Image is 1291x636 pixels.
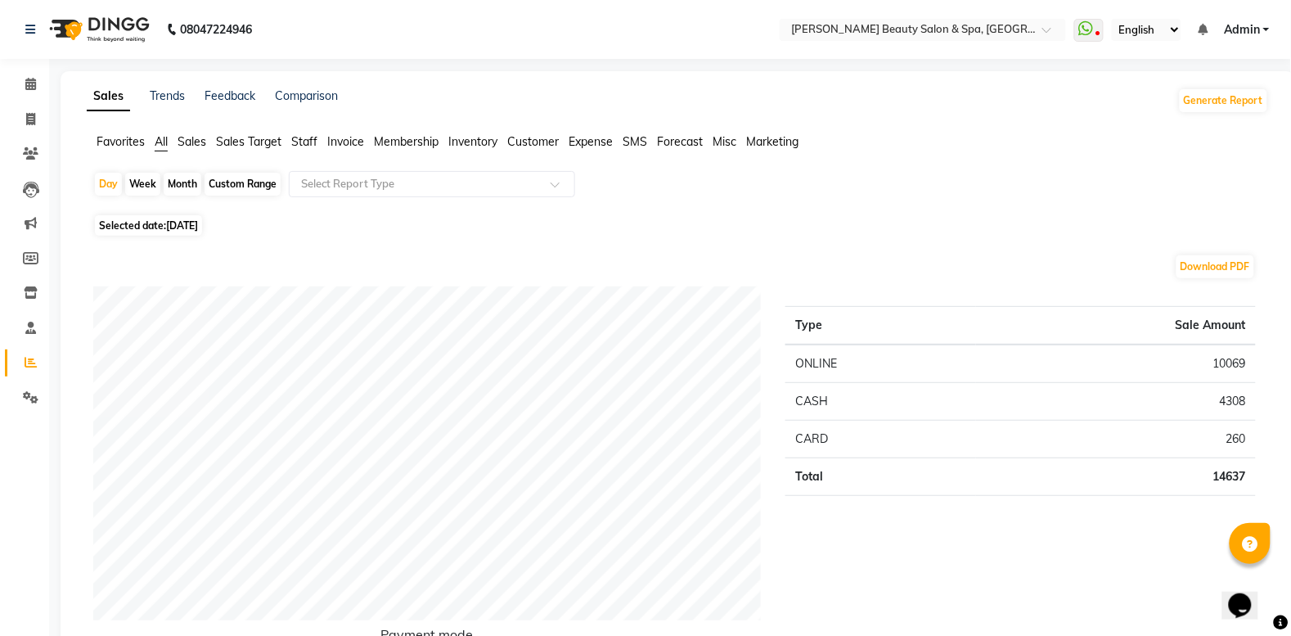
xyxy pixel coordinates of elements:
[327,134,364,149] span: Invoice
[180,7,252,52] b: 08047224946
[42,7,154,52] img: logo
[623,134,647,149] span: SMS
[1180,89,1267,112] button: Generate Report
[155,134,168,149] span: All
[976,345,1256,383] td: 10069
[205,173,281,196] div: Custom Range
[569,134,613,149] span: Expense
[713,134,736,149] span: Misc
[976,383,1256,421] td: 4308
[216,134,281,149] span: Sales Target
[976,307,1256,345] th: Sale Amount
[507,134,559,149] span: Customer
[1224,21,1260,38] span: Admin
[205,88,255,103] a: Feedback
[97,134,145,149] span: Favorites
[150,88,185,103] a: Trends
[785,421,976,458] td: CARD
[1176,255,1254,278] button: Download PDF
[1222,571,1275,620] iframe: chat widget
[746,134,798,149] span: Marketing
[95,215,202,236] span: Selected date:
[164,173,201,196] div: Month
[374,134,439,149] span: Membership
[291,134,317,149] span: Staff
[275,88,338,103] a: Comparison
[785,307,976,345] th: Type
[166,219,198,232] span: [DATE]
[448,134,497,149] span: Inventory
[785,345,976,383] td: ONLINE
[125,173,160,196] div: Week
[657,134,703,149] span: Forecast
[178,134,206,149] span: Sales
[87,82,130,111] a: Sales
[785,383,976,421] td: CASH
[95,173,122,196] div: Day
[976,458,1256,496] td: 14637
[785,458,976,496] td: Total
[976,421,1256,458] td: 260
